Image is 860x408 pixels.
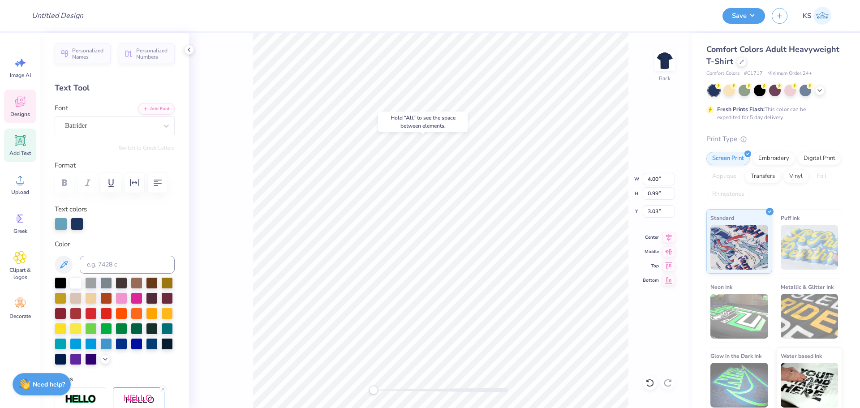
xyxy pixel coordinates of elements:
[643,277,659,284] span: Bottom
[710,225,768,270] img: Standard
[55,103,68,113] label: Font
[138,103,175,115] button: Add Font
[706,44,839,67] span: Comfort Colors Adult Heavyweight T-Shirt
[55,204,87,215] label: Text colors
[744,70,763,77] span: # C1717
[710,351,761,361] span: Glow in the Dark Ink
[706,152,750,165] div: Screen Print
[706,188,750,201] div: Rhinestones
[11,189,29,196] span: Upload
[710,294,768,339] img: Neon Ink
[369,386,378,395] div: Accessibility label
[781,282,834,292] span: Metallic & Glitter Ink
[659,74,671,82] div: Back
[80,256,175,274] input: e.g. 7428 c
[813,7,831,25] img: Kath Sales
[25,7,90,25] input: Untitled Design
[33,380,65,389] strong: Need help?
[378,112,468,132] div: Hold “Alt” to see the space between elements.
[717,106,765,113] strong: Fresh Prints Flash:
[72,47,105,60] span: Personalized Names
[706,170,742,183] div: Applique
[781,225,838,270] img: Puff Ink
[811,170,832,183] div: Foil
[656,52,674,70] img: Back
[13,228,27,235] span: Greek
[5,266,35,281] span: Clipart & logos
[752,152,795,165] div: Embroidery
[55,82,175,94] div: Text Tool
[123,394,155,405] img: Shadow
[10,111,30,118] span: Designs
[767,70,812,77] span: Minimum Order: 24 +
[710,213,734,223] span: Standard
[65,394,96,404] img: Stroke
[781,351,822,361] span: Water based Ink
[706,70,740,77] span: Comfort Colors
[706,134,842,144] div: Print Type
[717,105,827,121] div: This color can be expedited for 5 day delivery.
[643,234,659,241] span: Center
[710,363,768,408] img: Glow in the Dark Ink
[781,363,838,408] img: Water based Ink
[781,213,800,223] span: Puff Ink
[10,72,31,79] span: Image AI
[745,170,781,183] div: Transfers
[643,248,659,255] span: Middle
[9,313,31,320] span: Decorate
[136,47,169,60] span: Personalized Numbers
[55,160,175,171] label: Format
[710,282,732,292] span: Neon Ink
[722,8,765,24] button: Save
[783,170,808,183] div: Vinyl
[55,43,111,64] button: Personalized Names
[781,294,838,339] img: Metallic & Glitter Ink
[643,262,659,270] span: Top
[799,7,835,25] a: KS
[55,239,175,249] label: Color
[119,144,175,151] button: Switch to Greek Letters
[803,11,811,21] span: KS
[798,152,841,165] div: Digital Print
[119,43,175,64] button: Personalized Numbers
[9,150,31,157] span: Add Text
